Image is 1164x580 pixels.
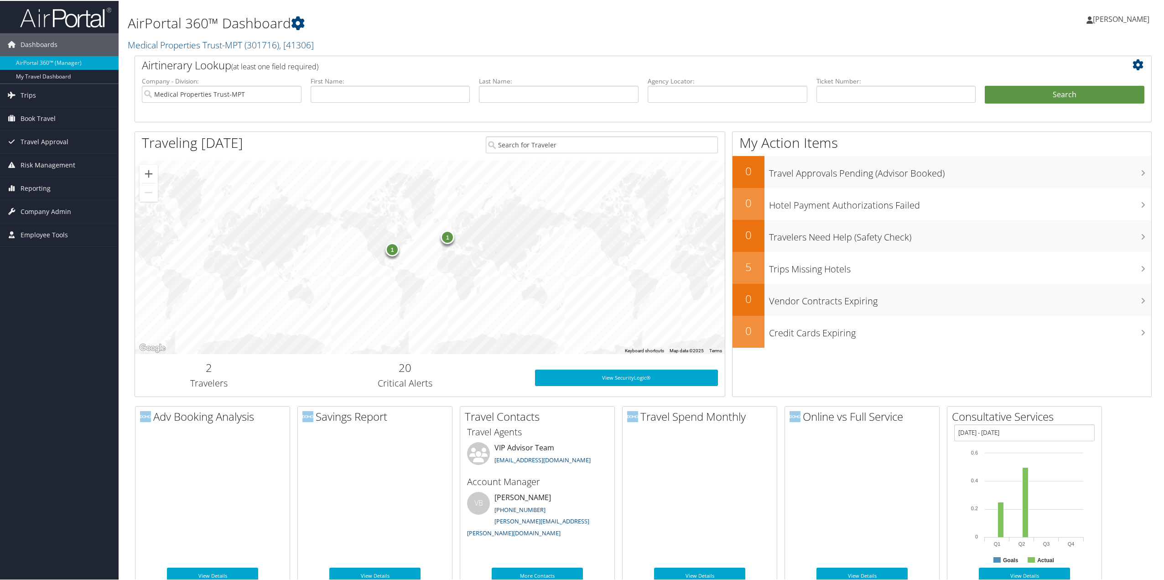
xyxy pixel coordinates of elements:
[733,315,1151,347] a: 0Credit Cards Expiring
[311,76,470,85] label: First Name:
[1086,5,1159,32] a: [PERSON_NAME]
[733,162,764,178] h2: 0
[769,257,1151,275] h3: Trips Missing Hotels
[462,491,612,540] li: [PERSON_NAME]
[790,408,939,423] h2: Online vs Full Service
[441,230,455,243] div: 1
[971,449,978,455] tspan: 0.6
[733,251,1151,283] a: 5Trips Missing Hotels
[816,76,976,85] label: Ticket Number:
[21,83,36,106] span: Trips
[142,132,243,152] h1: Traveling [DATE]
[733,226,764,242] h2: 0
[535,369,718,385] a: View SecurityLogic®
[21,32,57,55] span: Dashboards
[142,376,275,389] h3: Travelers
[1093,13,1149,23] span: [PERSON_NAME]
[128,13,815,32] h1: AirPortal 360™ Dashboard
[1003,556,1018,563] text: Goals
[302,410,313,421] img: domo-logo.png
[975,533,978,538] tspan: 0
[142,76,301,85] label: Company - Division:
[140,408,290,423] h2: Adv Booking Analysis
[142,57,1060,72] h2: Airtinerary Lookup
[733,155,1151,187] a: 0Travel Approvals Pending (Advisor Booked)
[21,223,68,246] span: Employee Tools
[142,359,275,375] h2: 2
[733,283,1151,315] a: 0Vendor Contracts Expiring
[1043,540,1050,546] text: Q3
[769,321,1151,339] h3: Credit Cards Expiring
[733,219,1151,251] a: 0Travelers Need Help (Safety Check)
[769,162,1151,179] h3: Travel Approvals Pending (Advisor Booked)
[627,408,777,423] h2: Travel Spend Monthly
[790,410,800,421] img: domo-logo.png
[985,85,1144,103] button: Search
[994,540,1001,546] text: Q1
[137,341,167,353] img: Google
[21,199,71,222] span: Company Admin
[494,455,591,463] a: [EMAIL_ADDRESS][DOMAIN_NAME]
[20,6,111,27] img: airportal-logo.png
[21,130,68,152] span: Travel Approval
[733,187,1151,219] a: 0Hotel Payment Authorizations Failed
[465,408,614,423] h2: Travel Contacts
[625,347,664,353] button: Keyboard shortcuts
[627,410,638,421] img: domo-logo.png
[289,359,521,375] h2: 20
[21,176,51,199] span: Reporting
[467,475,608,487] h3: Account Manager
[486,136,718,152] input: Search for Traveler
[709,347,722,352] a: Terms (opens in new tab)
[769,193,1151,211] h3: Hotel Payment Authorizations Failed
[467,516,589,536] a: [PERSON_NAME][EMAIL_ADDRESS][PERSON_NAME][DOMAIN_NAME]
[733,290,764,306] h2: 0
[140,183,158,201] button: Zoom out
[279,38,314,50] span: , [ 41306 ]
[1068,540,1075,546] text: Q4
[1018,540,1025,546] text: Q2
[385,242,399,256] div: 1
[462,441,612,471] li: VIP Advisor Team
[467,425,608,438] h3: Travel Agents
[952,408,1102,423] h2: Consultative Services
[140,410,151,421] img: domo-logo.png
[971,477,978,482] tspan: 0.4
[231,61,318,71] span: (at least one field required)
[302,408,452,423] h2: Savings Report
[769,225,1151,243] h3: Travelers Need Help (Safety Check)
[1037,556,1054,563] text: Actual
[479,76,639,85] label: Last Name:
[733,132,1151,152] h1: My Action Items
[137,341,167,353] a: Open this area in Google Maps (opens a new window)
[733,322,764,338] h2: 0
[244,38,279,50] span: ( 301716 )
[494,505,546,513] a: [PHONE_NUMBER]
[670,347,704,352] span: Map data ©2025
[648,76,807,85] label: Agency Locator:
[128,38,314,50] a: Medical Properties Trust-MPT
[971,505,978,510] tspan: 0.2
[21,106,56,129] span: Book Travel
[140,164,158,182] button: Zoom in
[21,153,75,176] span: Risk Management
[289,376,521,389] h3: Critical Alerts
[769,289,1151,307] h3: Vendor Contracts Expiring
[733,194,764,210] h2: 0
[467,491,490,514] div: VB
[733,258,764,274] h2: 5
